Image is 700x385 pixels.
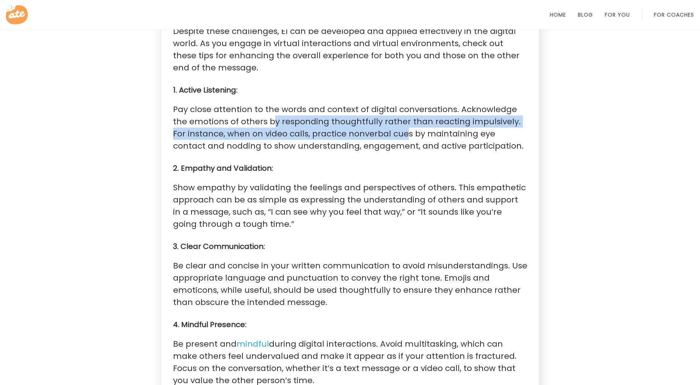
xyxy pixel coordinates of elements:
[173,85,236,95] strong: 1. Active Listening
[550,12,566,18] a: Home
[605,12,630,18] a: For You
[654,12,694,18] a: For Coaches
[173,242,527,251] h4: :
[173,163,272,173] strong: 2. Empathy and Validation
[173,25,527,74] p: Despite these challenges, EI can be developed and applied effectively in the digital world. As yo...
[173,181,527,230] p: Show empathy by validating the feelings and perspectives of others. This empathetic approach can ...
[173,86,527,94] h4: :
[173,260,527,308] p: Be clear and concise in your written communication to avoid misunderstandings. Use appropriate la...
[173,319,245,330] strong: 4. Mindful Presence
[173,241,263,252] strong: 3. Clear Communication
[578,12,593,18] a: Blog
[173,320,527,329] h4: :
[237,338,269,350] a: mindful
[173,164,527,173] h4: :
[173,103,527,152] p: Pay close attention to the words and context of digital conversations. Acknowledge the emotions o...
